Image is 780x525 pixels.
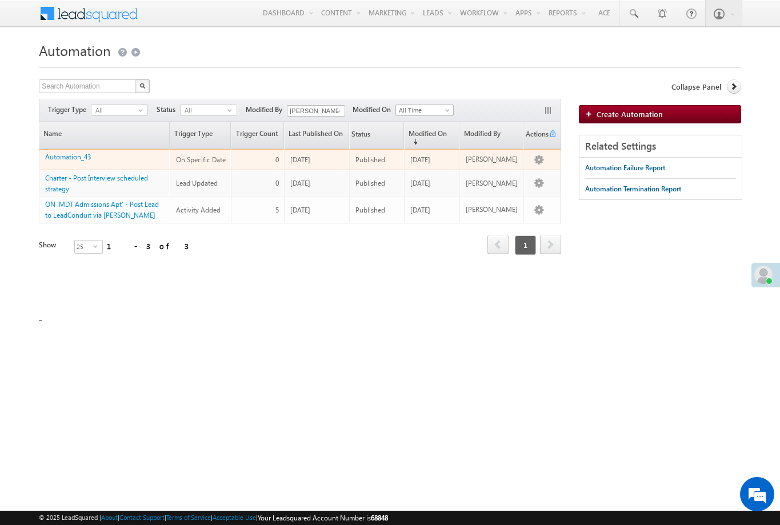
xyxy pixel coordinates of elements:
span: [DATE] [290,206,310,214]
div: Show [39,240,65,250]
a: next [540,236,561,254]
span: Modified On [353,105,395,115]
div: [PERSON_NAME] [466,205,518,215]
span: Automation [39,41,111,59]
div: Automation Failure Report [585,163,665,173]
a: Trigger Type [170,122,230,149]
span: [DATE] [290,179,310,187]
div: Related Settings [579,135,742,158]
span: prev [487,235,509,254]
span: All [181,105,227,115]
a: prev [487,236,509,254]
div: [PERSON_NAME] [466,178,518,189]
span: 0 [275,179,279,187]
a: Acceptable Use [213,514,256,521]
span: [DATE] [410,155,430,164]
a: About [101,514,118,521]
input: Type to Search [287,105,345,117]
span: Status [350,123,370,148]
span: Activity Added [176,206,221,214]
div: Automation Termination Report [585,184,681,194]
a: Automation Termination Report [585,179,681,199]
span: Trigger Type [48,105,91,115]
img: Search [139,83,145,89]
a: Show All Items [330,106,344,117]
span: next [540,235,561,254]
a: Terms of Service [166,514,211,521]
span: © 2025 LeadSquared | | | | | [39,512,388,523]
span: 68848 [371,514,388,522]
span: Actions [524,123,549,148]
a: Name [39,122,169,149]
span: Create Automation [597,109,663,119]
a: Contact Support [119,514,165,521]
a: Automation_43 [45,153,91,161]
span: [DATE] [410,179,430,187]
span: 1 [515,235,536,255]
img: add_icon.png [585,110,597,117]
a: Modified By [460,122,522,149]
span: (sorted descending) [409,137,418,146]
span: Collapse Panel [671,82,721,92]
a: All Time [395,105,454,116]
a: ON 'MDT Admissions Apt' - Post Lead to LeadConduit via [PERSON_NAME] [45,200,159,219]
span: On Specific Date [176,155,226,164]
span: All [91,105,138,115]
span: All Time [396,105,450,115]
span: Published [355,155,385,164]
div: [PERSON_NAME] [466,154,518,165]
div: 1 - 3 of 3 [107,239,189,253]
span: 0 [275,155,279,164]
span: 5 [275,206,279,214]
span: Modified By [246,105,287,115]
span: select [138,107,147,113]
a: Modified On(sorted descending) [405,122,459,149]
a: Automation Failure Report [585,158,665,178]
span: Status [157,105,180,115]
div: _ [39,38,741,324]
span: [DATE] [290,155,310,164]
span: select [93,243,102,249]
a: Charter - Post Interview scheduled strategy [45,174,148,193]
span: select [227,107,237,113]
a: Trigger Count [231,122,283,149]
span: Published [355,206,385,214]
span: Your Leadsquared Account Number is [258,514,388,522]
span: 25 [75,241,93,253]
span: Published [355,179,385,187]
a: Last Published On [285,122,349,149]
span: [DATE] [410,206,430,214]
span: Lead Updated [176,179,218,187]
